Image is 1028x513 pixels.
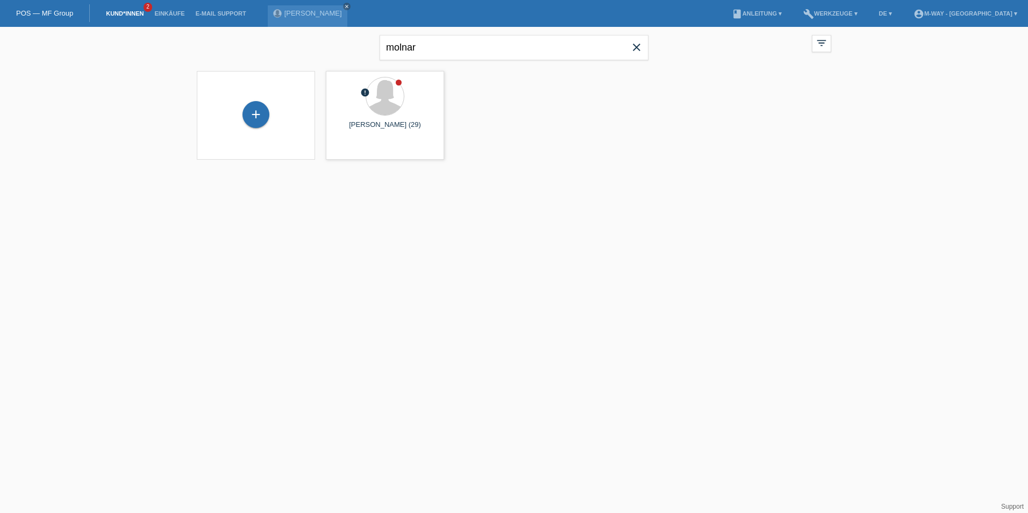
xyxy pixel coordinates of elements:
[726,10,787,17] a: bookAnleitung ▾
[798,10,863,17] a: buildWerkzeuge ▾
[908,10,1023,17] a: account_circlem-way - [GEOGRAPHIC_DATA] ▾
[803,9,814,19] i: build
[1001,503,1024,510] a: Support
[144,3,152,12] span: 2
[360,88,370,97] i: error
[101,10,149,17] a: Kund*innen
[874,10,897,17] a: DE ▾
[732,9,743,19] i: book
[380,35,648,60] input: Suche...
[149,10,190,17] a: Einkäufe
[190,10,252,17] a: E-Mail Support
[243,105,269,124] div: Kund*in hinzufügen
[344,4,349,9] i: close
[284,9,342,17] a: [PERSON_NAME]
[360,88,370,99] div: Unbestätigt, in Bearbeitung
[816,37,827,49] i: filter_list
[630,41,643,54] i: close
[913,9,924,19] i: account_circle
[343,3,351,10] a: close
[16,9,73,17] a: POS — MF Group
[334,120,436,138] div: [PERSON_NAME] (29)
